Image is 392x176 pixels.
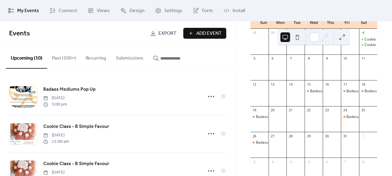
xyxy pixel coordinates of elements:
[288,159,293,164] div: 4
[183,28,226,39] button: Add Event
[343,56,347,61] div: 10
[361,134,365,138] div: 1
[341,89,359,94] div: Badass Mediums Pop Up
[252,159,257,164] div: 2
[306,82,311,86] div: 15
[325,159,329,164] div: 6
[45,2,82,19] a: Connect
[325,134,329,138] div: 30
[233,7,245,15] span: Install
[47,46,81,68] button: Past (100+)
[361,159,365,164] div: 8
[306,56,311,61] div: 8
[341,114,359,119] div: Badass Mediums Pop Up
[343,134,347,138] div: 31
[43,139,69,145] span: 11:00 am
[270,56,275,61] div: 6
[361,108,365,112] div: 25
[306,159,311,164] div: 5
[252,56,257,61] div: 5
[43,101,67,108] span: 3:00 pm
[81,46,111,68] button: Recurring
[116,2,149,19] a: Design
[202,7,213,15] span: Form
[43,160,109,168] span: Cookie Class - B Simple Favour
[164,7,182,15] span: Settings
[343,108,347,112] div: 24
[43,160,109,168] a: Cookie Class - B Simple Favour
[252,82,257,86] div: 12
[256,114,298,119] div: Badass Mediums Pop Up
[305,89,323,94] div: Badass Mediums Pop Up
[252,31,257,35] div: 28
[359,42,377,47] div: Cookie Class - B Simple Favour
[219,2,250,19] a: Install
[17,7,39,15] span: My Events
[288,134,293,138] div: 28
[188,2,217,19] a: Form
[361,56,365,61] div: 11
[43,132,69,139] span: [DATE]
[256,140,298,145] div: Badass Mediums Pop Up
[59,7,77,15] span: Connect
[250,114,269,119] div: Badass Mediums Pop Up
[111,46,148,68] button: Submissions
[343,82,347,86] div: 17
[346,89,388,94] div: Badass Mediums Pop Up
[288,108,293,112] div: 21
[158,30,176,37] span: Export
[129,7,145,15] span: Design
[6,46,47,69] button: Upcoming (10)
[270,108,275,112] div: 20
[272,17,289,29] div: Mon
[145,28,181,39] a: Export
[322,17,339,29] div: Thu
[97,7,110,15] span: Views
[346,114,388,119] div: Badass Mediums Pop Up
[361,31,365,35] div: 4
[270,82,275,86] div: 13
[252,134,257,138] div: 26
[325,56,329,61] div: 9
[255,17,272,29] div: Sun
[288,56,293,61] div: 7
[252,108,257,112] div: 19
[250,140,269,145] div: Badass Mediums Pop Up
[356,17,372,29] div: Sat
[43,86,96,93] span: Badass Mediums Pop Up
[343,159,347,164] div: 7
[4,2,44,19] a: My Events
[325,108,329,112] div: 23
[359,89,377,94] div: Badass Mediums Pop Up
[43,169,67,176] span: [DATE]
[289,17,305,29] div: Tue
[339,17,355,29] div: Fri
[361,82,365,86] div: 18
[325,82,329,86] div: 16
[83,2,114,19] a: Views
[359,37,377,42] div: Cookie Class - B Simple Favour
[196,30,222,37] span: Add Event
[43,95,67,101] span: [DATE]
[270,31,275,35] div: 29
[9,27,30,40] span: Events
[310,89,352,94] div: Badass Mediums Pop Up
[305,17,322,29] div: Wed
[43,86,96,93] a: Badass Mediums Pop Up
[151,2,187,19] a: Settings
[288,82,293,86] div: 14
[306,108,311,112] div: 22
[270,134,275,138] div: 27
[43,123,109,131] a: Cookie Class - B Simple Favour
[306,134,311,138] div: 29
[270,159,275,164] div: 3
